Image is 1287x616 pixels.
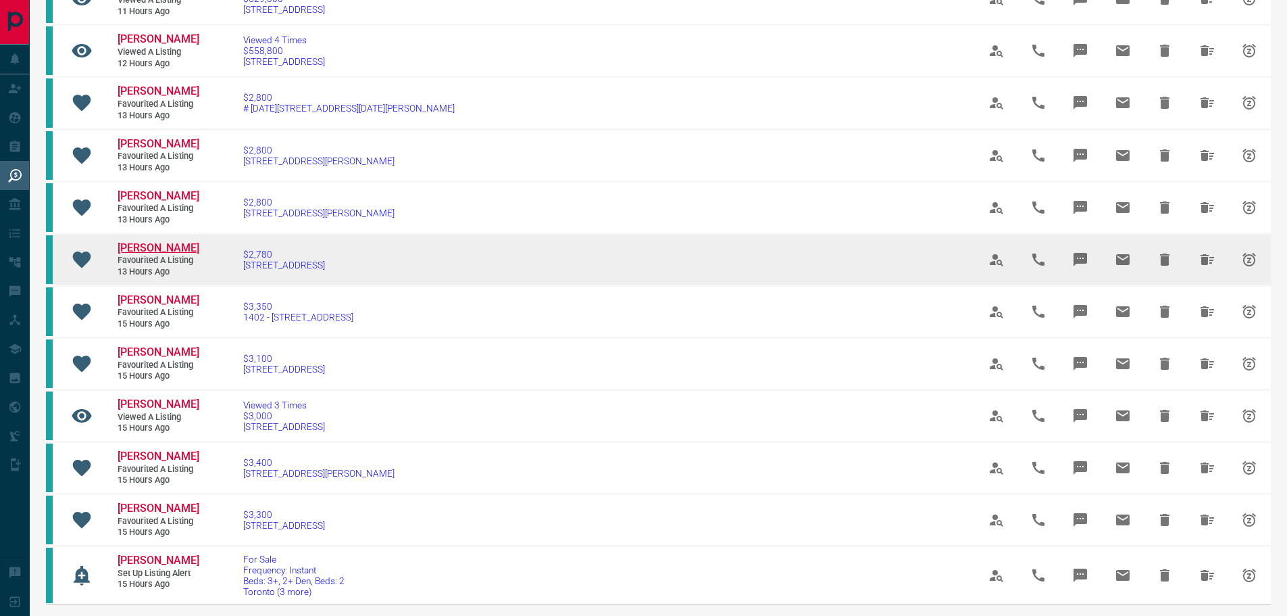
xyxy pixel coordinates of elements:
[1149,243,1181,276] span: Hide
[46,392,53,440] div: condos.ca
[1233,400,1265,432] span: Snooze
[1233,87,1265,119] span: Snooze
[1022,87,1055,119] span: Call
[980,139,1013,172] span: View Profile
[1107,295,1139,328] span: Email
[1064,348,1096,380] span: Message
[118,450,199,464] a: [PERSON_NAME]
[1191,504,1223,536] span: Hide All from Eric Wong
[980,504,1013,536] span: View Profile
[118,527,199,538] span: 15 hours ago
[1233,295,1265,328] span: Snooze
[980,34,1013,67] span: View Profile
[118,241,199,256] a: [PERSON_NAME]
[243,353,325,375] a: $3,100[STREET_ADDRESS]
[118,137,199,150] span: [PERSON_NAME]
[118,346,199,360] a: [PERSON_NAME]
[243,509,325,520] span: $3,300
[243,156,395,166] span: [STREET_ADDRESS][PERSON_NAME]
[1149,400,1181,432] span: Hide
[1107,87,1139,119] span: Email
[1191,243,1223,276] span: Hide All from Sunny Patel
[46,131,53,180] div: condos.ca
[243,421,325,432] span: [STREET_ADDRESS]
[46,26,53,75] div: condos.ca
[46,496,53,544] div: condos.ca
[1064,34,1096,67] span: Message
[1064,139,1096,172] span: Message
[243,92,455,114] a: $2,800# [DATE][STREET_ADDRESS][DATE][PERSON_NAME]
[1022,139,1055,172] span: Call
[118,568,199,579] span: Set up Listing Alert
[118,162,199,174] span: 13 hours ago
[980,348,1013,380] span: View Profile
[980,400,1013,432] span: View Profile
[118,371,199,382] span: 15 hours ago
[118,32,199,45] span: [PERSON_NAME]
[1064,400,1096,432] span: Message
[243,410,325,421] span: $3,000
[243,575,345,586] span: Beds: 3+, 2+ Den, Beds: 2
[118,554,199,568] a: [PERSON_NAME]
[1191,139,1223,172] span: Hide All from Sunny Patel
[1233,348,1265,380] span: Snooze
[1064,452,1096,484] span: Message
[46,287,53,336] div: condos.ca
[1022,295,1055,328] span: Call
[243,457,395,468] span: $3,400
[1149,559,1181,592] span: Hide
[1022,452,1055,484] span: Call
[980,191,1013,224] span: View Profile
[1107,559,1139,592] span: Email
[118,214,199,226] span: 13 hours ago
[243,554,345,597] a: For SaleFrequency: InstantBeds: 3+, 2+ Den, Beds: 2Toronto (3 more)
[118,241,199,254] span: [PERSON_NAME]
[243,45,325,56] span: $558,800
[1233,191,1265,224] span: Snooze
[980,559,1013,592] span: View Profile
[980,87,1013,119] span: View Profile
[1107,191,1139,224] span: Email
[1149,191,1181,224] span: Hide
[243,301,353,323] a: $3,3501402 - [STREET_ADDRESS]
[118,189,199,202] span: [PERSON_NAME]
[243,145,395,166] a: $2,800[STREET_ADDRESS][PERSON_NAME]
[1233,559,1265,592] span: Snooze
[1149,139,1181,172] span: Hide
[1022,504,1055,536] span: Call
[1233,139,1265,172] span: Snooze
[46,78,53,127] div: condos.ca
[243,364,325,375] span: [STREET_ADDRESS]
[1149,348,1181,380] span: Hide
[118,346,199,358] span: [PERSON_NAME]
[1233,452,1265,484] span: Snooze
[118,423,199,434] span: 15 hours ago
[243,197,395,208] span: $2,800
[1022,400,1055,432] span: Call
[1064,87,1096,119] span: Message
[1149,504,1181,536] span: Hide
[1233,243,1265,276] span: Snooze
[1107,400,1139,432] span: Email
[118,360,199,371] span: Favourited a Listing
[243,301,353,312] span: $3,350
[1233,504,1265,536] span: Snooze
[243,103,455,114] span: # [DATE][STREET_ADDRESS][DATE][PERSON_NAME]
[118,516,199,527] span: Favourited a Listing
[118,318,199,330] span: 15 hours ago
[243,260,325,270] span: [STREET_ADDRESS]
[1149,87,1181,119] span: Hide
[118,293,199,308] a: [PERSON_NAME]
[243,586,345,597] span: Toronto (3 more)
[1191,452,1223,484] span: Hide All from Eric Wong
[243,56,325,67] span: [STREET_ADDRESS]
[118,502,199,516] a: [PERSON_NAME]
[1191,348,1223,380] span: Hide All from Eric Wong
[118,398,199,410] span: [PERSON_NAME]
[118,32,199,47] a: [PERSON_NAME]
[118,99,199,110] span: Favourited a Listing
[118,475,199,486] span: 15 hours ago
[243,400,325,432] a: Viewed 3 Times$3,000[STREET_ADDRESS]
[243,249,325,260] span: $2,780
[118,307,199,318] span: Favourited a Listing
